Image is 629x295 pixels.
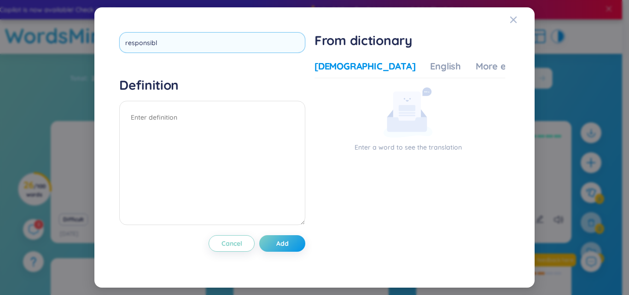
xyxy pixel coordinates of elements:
div: English [430,60,461,73]
p: Enter a word to see the translation [314,142,501,152]
span: Add [276,239,289,248]
button: Close [510,7,535,32]
input: Enter new word [119,32,305,53]
span: Cancel [221,239,242,248]
h1: From dictionary [314,32,505,49]
div: [DEMOGRAPHIC_DATA] [314,60,415,73]
div: More examples [476,60,542,73]
h4: Definition [119,77,305,93]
